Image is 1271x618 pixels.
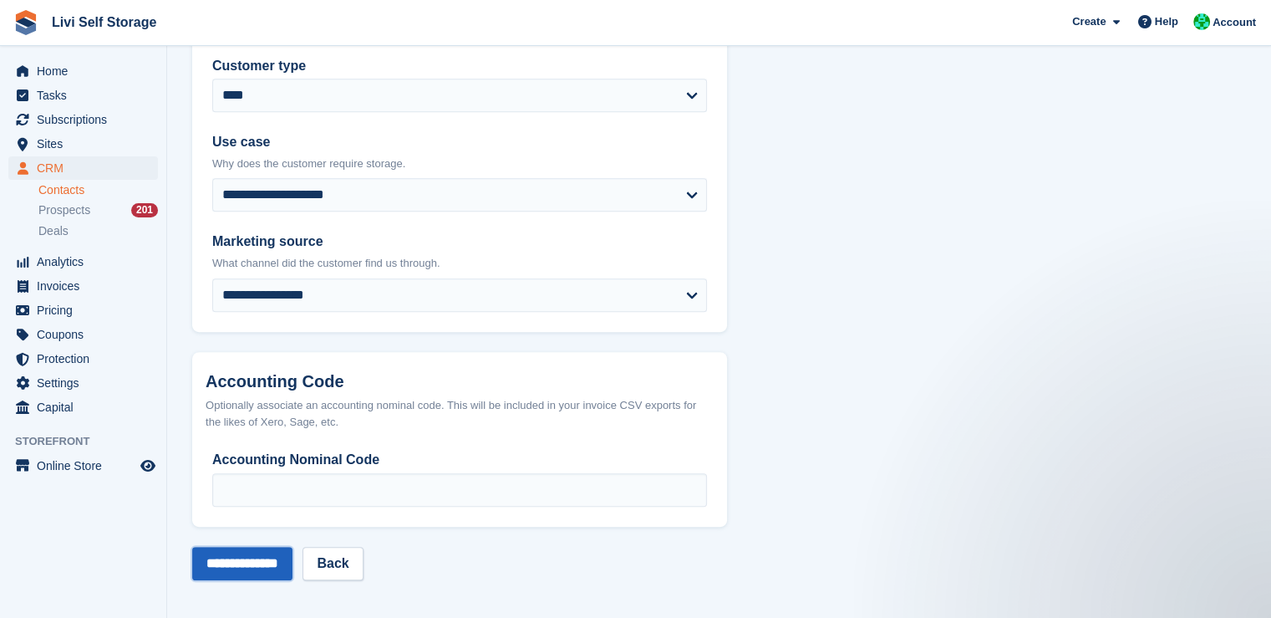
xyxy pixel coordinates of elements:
label: Customer type [212,56,707,76]
img: stora-icon-8386f47178a22dfd0bd8f6a31ec36ba5ce8667c1dd55bd0f319d3a0aa187defe.svg [13,10,38,35]
span: Analytics [37,250,137,273]
span: Settings [37,371,137,395]
label: Accounting Nominal Code [212,450,707,470]
span: Prospects [38,202,90,218]
span: Create [1072,13,1106,30]
a: menu [8,299,158,322]
a: Preview store [138,456,158,476]
p: Why does the customer require storage. [212,156,707,172]
span: Home [37,59,137,83]
span: Online Store [37,454,137,478]
a: menu [8,371,158,395]
span: Sites [37,132,137,156]
h2: Accounting Code [206,372,714,391]
a: menu [8,156,158,180]
a: menu [8,274,158,298]
span: Capital [37,396,137,419]
span: Pricing [37,299,137,322]
label: Marketing source [212,232,707,252]
span: Protection [37,347,137,370]
p: What channel did the customer find us through. [212,255,707,272]
a: menu [8,454,158,478]
span: Account [1213,14,1256,31]
span: CRM [37,156,137,180]
label: Use case [212,132,707,152]
a: Deals [38,222,158,240]
a: menu [8,59,158,83]
span: Storefront [15,433,166,450]
span: Help [1155,13,1178,30]
a: menu [8,250,158,273]
div: 201 [131,203,158,217]
a: menu [8,108,158,131]
a: Livi Self Storage [45,8,163,36]
a: Back [302,547,363,580]
a: menu [8,132,158,156]
span: Subscriptions [37,108,137,131]
img: Joe Robertson [1193,13,1210,30]
a: menu [8,347,158,370]
a: menu [8,396,158,419]
span: Coupons [37,323,137,346]
a: Contacts [38,182,158,198]
a: menu [8,323,158,346]
span: Invoices [37,274,137,298]
span: Tasks [37,84,137,107]
span: Deals [38,223,69,239]
a: menu [8,84,158,107]
a: Prospects 201 [38,202,158,219]
div: Optionally associate an accounting nominal code. This will be included in your invoice CSV export... [206,397,714,430]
